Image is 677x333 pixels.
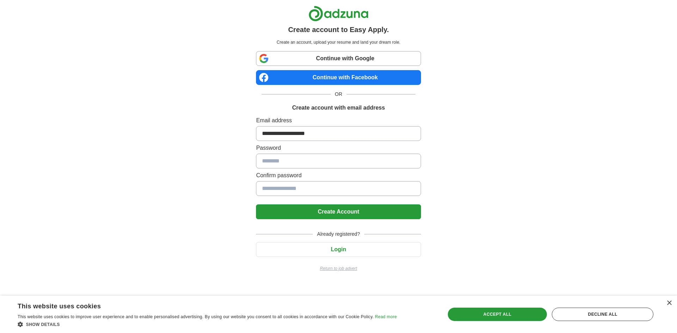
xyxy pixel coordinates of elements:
[18,314,374,319] span: This website uses cookies to improve user experience and to enable personalised advertising. By u...
[256,242,421,257] button: Login
[666,301,672,306] div: Close
[26,322,60,327] span: Show details
[552,308,653,321] div: Decline all
[256,171,421,180] label: Confirm password
[331,91,347,98] span: OR
[256,51,421,66] a: Continue with Google
[256,265,421,272] a: Return to job advert
[256,70,421,85] a: Continue with Facebook
[448,308,547,321] div: Accept all
[375,314,397,319] a: Read more, opens a new window
[292,104,385,112] h1: Create account with email address
[256,204,421,219] button: Create Account
[256,144,421,152] label: Password
[256,246,421,252] a: Login
[256,116,421,125] label: Email address
[313,230,364,238] span: Already registered?
[18,300,379,310] div: This website uses cookies
[257,39,419,45] p: Create an account, upload your resume and land your dream role.
[18,321,397,328] div: Show details
[309,6,368,21] img: Adzuna logo
[288,24,389,35] h1: Create account to Easy Apply.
